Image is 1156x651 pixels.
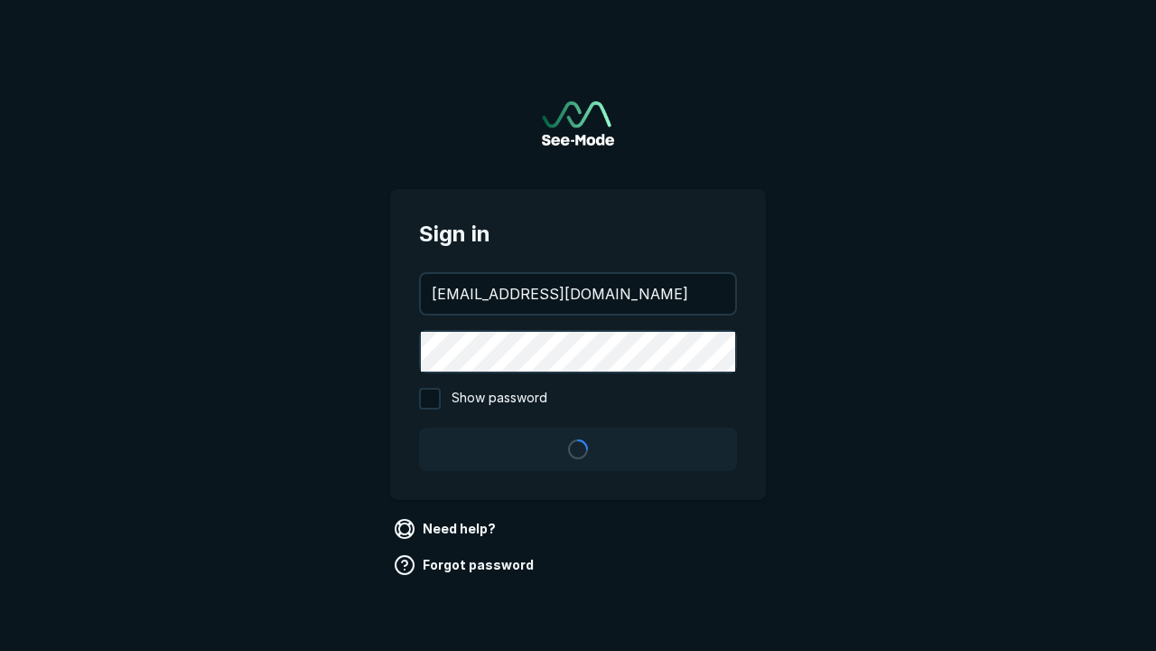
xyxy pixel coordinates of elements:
a: Need help? [390,514,503,543]
input: your@email.com [421,274,735,314]
a: Go to sign in [542,101,614,146]
span: Sign in [419,218,737,250]
a: Forgot password [390,551,541,580]
span: Show password [452,388,547,410]
img: See-Mode Logo [542,101,614,146]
